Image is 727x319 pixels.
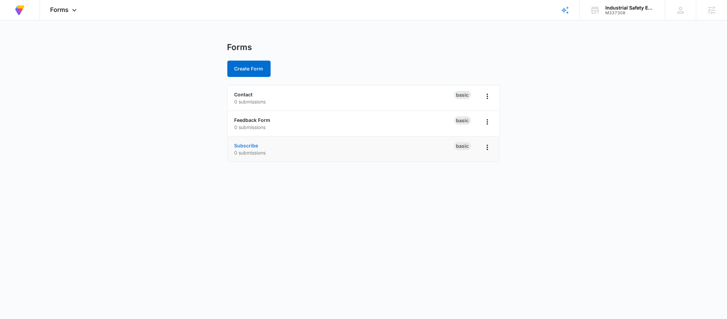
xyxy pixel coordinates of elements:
[482,116,493,127] button: Overflow Menu
[234,98,454,105] p: 0 submissions
[454,91,471,99] div: Basic
[14,4,26,16] img: Volusion
[234,124,454,131] p: 0 submissions
[234,143,258,148] a: Subscribe
[234,92,253,97] a: Contact
[50,6,69,13] span: Forms
[234,117,271,123] a: Feedback Form
[454,116,471,125] div: Basic
[454,142,471,150] div: Basic
[482,142,493,153] button: Overflow Menu
[227,42,252,52] h1: Forms
[482,91,493,102] button: Overflow Menu
[605,5,655,11] div: account name
[605,11,655,15] div: account id
[227,61,271,77] button: Create Form
[234,149,454,156] p: 0 submissions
